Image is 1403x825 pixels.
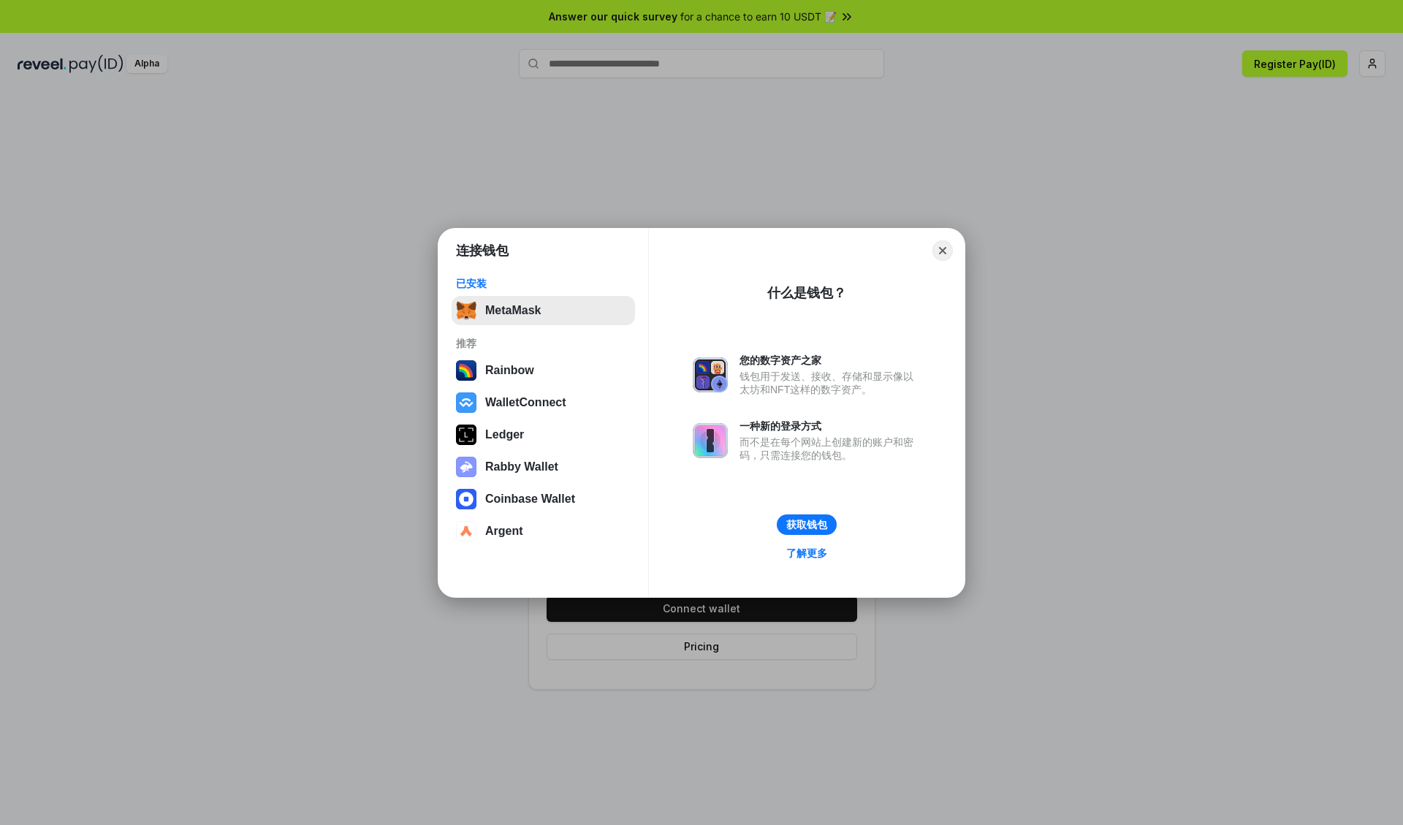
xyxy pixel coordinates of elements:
[485,396,566,409] div: WalletConnect
[456,360,476,381] img: svg+xml,%3Csvg%20width%3D%22120%22%20height%3D%22120%22%20viewBox%3D%220%200%20120%20120%22%20fil...
[485,364,534,377] div: Rainbow
[456,457,476,477] img: svg+xml,%3Csvg%20xmlns%3D%22http%3A%2F%2Fwww.w3.org%2F2000%2Fsvg%22%20fill%3D%22none%22%20viewBox...
[456,242,509,259] h1: 连接钱包
[485,304,541,317] div: MetaMask
[452,452,635,482] button: Rabby Wallet
[452,420,635,449] button: Ledger
[739,370,921,396] div: 钱包用于发送、接收、存储和显示像以太坊和NFT这样的数字资产。
[456,337,631,350] div: 推荐
[452,388,635,417] button: WalletConnect
[456,300,476,321] img: svg+xml,%3Csvg%20fill%3D%22none%22%20height%3D%2233%22%20viewBox%3D%220%200%2035%2033%22%20width%...
[485,525,523,538] div: Argent
[485,428,524,441] div: Ledger
[693,423,728,458] img: svg+xml,%3Csvg%20xmlns%3D%22http%3A%2F%2Fwww.w3.org%2F2000%2Fsvg%22%20fill%3D%22none%22%20viewBox...
[452,356,635,385] button: Rainbow
[452,517,635,546] button: Argent
[767,284,846,302] div: 什么是钱包？
[739,419,921,433] div: 一种新的登录方式
[693,357,728,392] img: svg+xml,%3Csvg%20xmlns%3D%22http%3A%2F%2Fwww.w3.org%2F2000%2Fsvg%22%20fill%3D%22none%22%20viewBox...
[452,296,635,325] button: MetaMask
[786,547,827,560] div: 了解更多
[739,436,921,462] div: 而不是在每个网站上创建新的账户和密码，只需连接您的钱包。
[739,354,921,367] div: 您的数字资产之家
[485,460,558,474] div: Rabby Wallet
[932,240,953,261] button: Close
[456,425,476,445] img: svg+xml,%3Csvg%20xmlns%3D%22http%3A%2F%2Fwww.w3.org%2F2000%2Fsvg%22%20width%3D%2228%22%20height%3...
[456,521,476,541] img: svg+xml,%3Csvg%20width%3D%2228%22%20height%3D%2228%22%20viewBox%3D%220%200%2028%2028%22%20fill%3D...
[485,493,575,506] div: Coinbase Wallet
[452,484,635,514] button: Coinbase Wallet
[777,514,837,535] button: 获取钱包
[777,544,836,563] a: 了解更多
[456,489,476,509] img: svg+xml,%3Csvg%20width%3D%2228%22%20height%3D%2228%22%20viewBox%3D%220%200%2028%2028%22%20fill%3D...
[456,277,631,290] div: 已安装
[456,392,476,413] img: svg+xml,%3Csvg%20width%3D%2228%22%20height%3D%2228%22%20viewBox%3D%220%200%2028%2028%22%20fill%3D...
[786,518,827,531] div: 获取钱包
